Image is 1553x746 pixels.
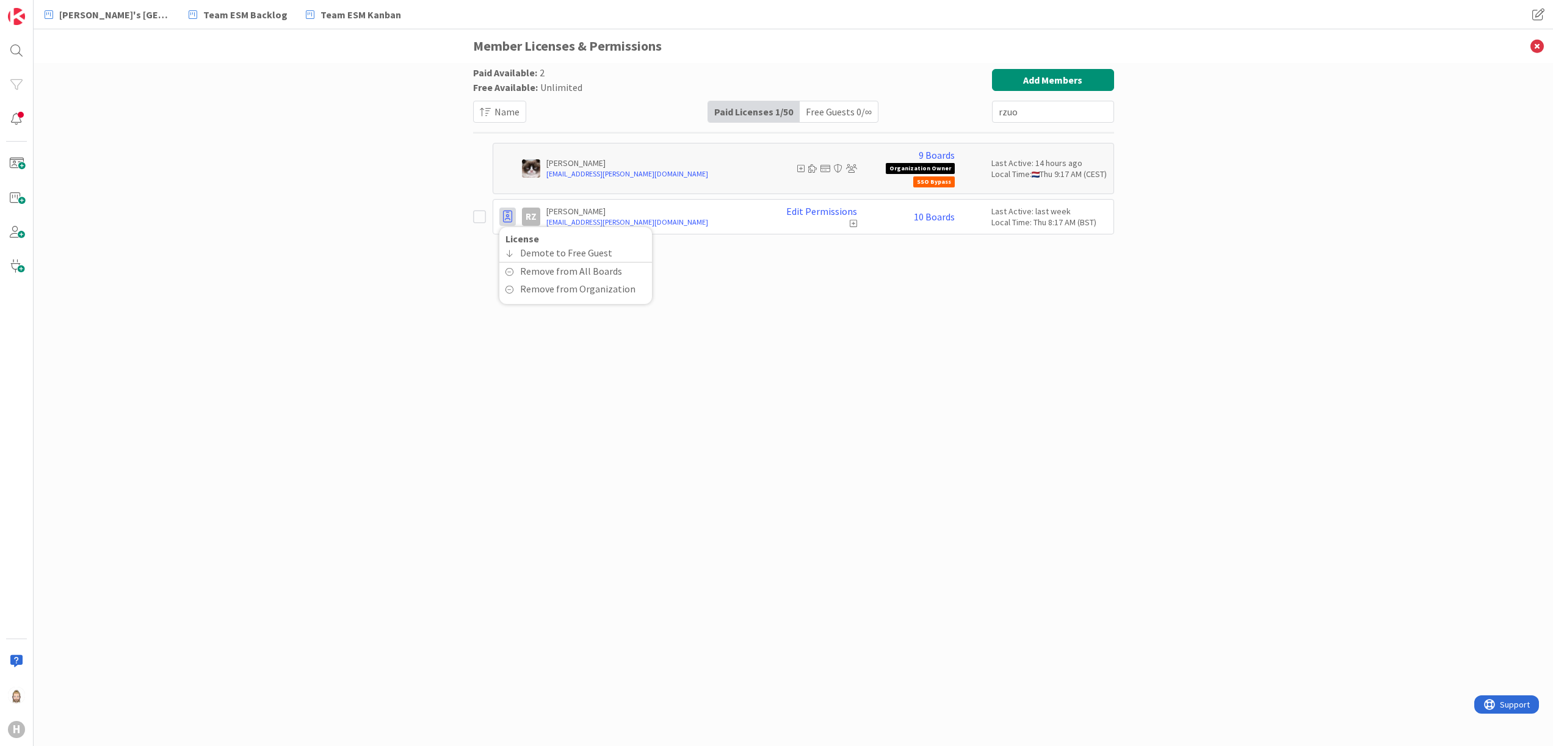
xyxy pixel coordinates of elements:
[919,150,955,161] a: 9 Boards
[522,159,540,178] img: Kv
[708,101,800,122] div: Paid Licenses 1 / 50
[473,29,1114,63] h3: Member Licenses & Permissions
[494,104,519,119] span: Name
[499,244,652,262] a: Demote to Free Guest
[992,101,1114,123] input: Search Paid Licenses...
[540,67,545,79] span: 2
[786,206,857,217] a: Edit Permissions
[540,81,582,93] span: Unlimited
[546,217,759,228] a: [EMAIL_ADDRESS][PERSON_NAME][DOMAIN_NAME]
[8,721,25,738] div: H
[59,7,170,22] span: [PERSON_NAME]'s [GEOGRAPHIC_DATA]
[991,206,1107,217] div: Last Active: last week
[473,81,538,93] span: Free Available:
[991,158,1107,168] div: Last Active: 14 hours ago
[991,168,1107,179] div: Local Time: Thu 9:17 AM (CEST)
[546,158,759,168] p: [PERSON_NAME]
[991,217,1107,228] div: Local Time: Thu 8:17 AM (BST)
[8,8,25,25] img: Visit kanbanzone.com
[26,2,56,16] span: Support
[992,69,1114,91] button: Add Members
[203,7,288,22] span: Team ESM Backlog
[520,263,622,280] span: Remove from All Boards
[886,163,955,174] span: Organization Owner
[473,67,537,79] span: Paid Available:
[914,211,955,222] a: 10 Boards
[320,7,401,22] span: Team ESM Kanban
[522,208,540,226] div: RZ
[913,176,955,187] span: SSO Bypass
[181,4,295,26] a: Team ESM Backlog
[800,101,878,122] div: Free Guests 0 / ∞
[520,280,635,298] span: Remove from Organization
[499,233,652,244] div: License
[473,101,526,123] button: Name
[520,244,612,262] span: Demote to Free Guest
[8,687,25,704] img: Rv
[1032,172,1040,178] img: nl.png
[546,206,759,217] p: [PERSON_NAME]
[499,263,652,280] a: Remove from All Boards
[37,4,178,26] a: [PERSON_NAME]'s [GEOGRAPHIC_DATA]
[499,280,652,298] a: Remove from Organization
[546,168,759,179] a: [EMAIL_ADDRESS][PERSON_NAME][DOMAIN_NAME]
[299,4,408,26] a: Team ESM Kanban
